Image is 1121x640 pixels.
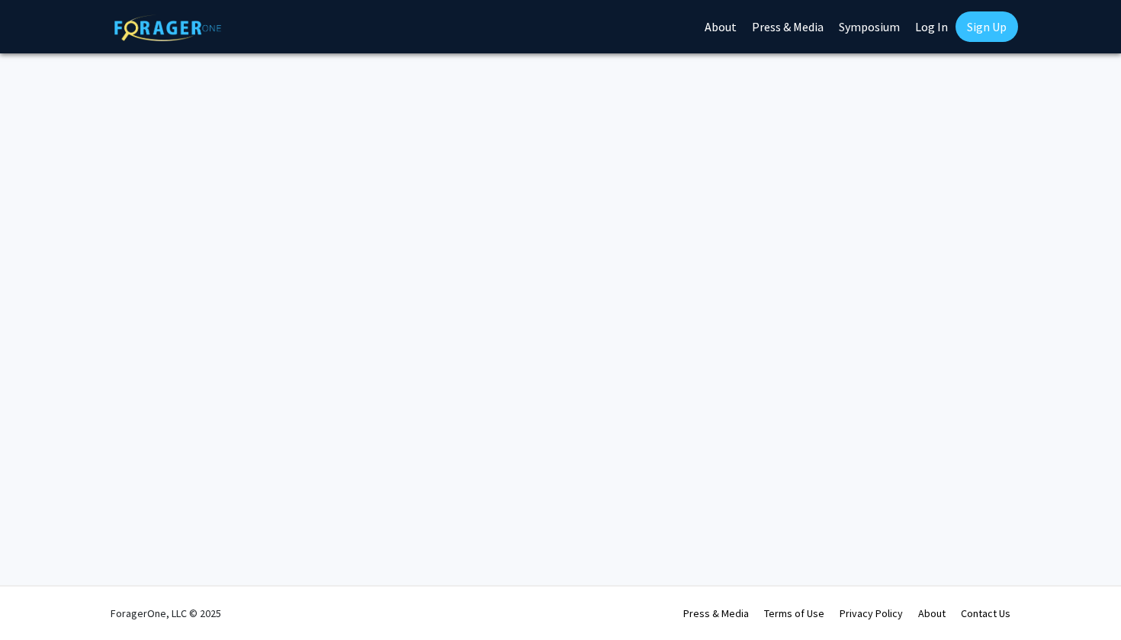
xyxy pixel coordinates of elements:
a: Terms of Use [764,606,824,620]
a: Privacy Policy [840,606,903,620]
a: Sign Up [956,11,1018,42]
img: ForagerOne Logo [114,14,221,41]
a: About [918,606,946,620]
div: ForagerOne, LLC © 2025 [111,587,221,640]
a: Press & Media [683,606,749,620]
a: Contact Us [961,606,1010,620]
